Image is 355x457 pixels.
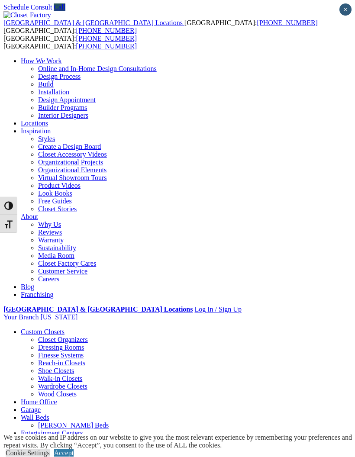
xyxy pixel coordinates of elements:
[21,398,57,406] a: Home Office
[38,344,84,351] a: Dressing Rooms
[3,306,193,313] a: [GEOGRAPHIC_DATA] & [GEOGRAPHIC_DATA] Locations
[38,244,76,251] a: Sustainability
[38,367,74,374] a: Shoe Closets
[38,383,87,390] a: Wardrobe Closets
[38,336,88,343] a: Closet Organizers
[38,390,77,398] a: Wood Closets
[38,205,77,212] a: Closet Stories
[76,35,137,42] a: [PHONE_NUMBER]
[38,88,69,96] a: Installation
[76,27,137,34] a: [PHONE_NUMBER]
[38,73,81,80] a: Design Process
[54,3,65,11] a: Call
[38,221,61,228] a: Why Us
[76,42,137,50] a: [PHONE_NUMBER]
[38,65,157,72] a: Online and In-Home Design Consultations
[3,313,77,321] a: Your Branch [US_STATE]
[38,422,109,429] a: [PERSON_NAME] Beds
[21,283,34,290] a: Blog
[21,127,51,135] a: Inspiration
[38,252,74,259] a: Media Room
[38,228,62,236] a: Reviews
[257,19,317,26] a: [PHONE_NUMBER]
[38,359,85,367] a: Reach-in Closets
[3,19,184,26] a: [GEOGRAPHIC_DATA] & [GEOGRAPHIC_DATA] Locations
[38,174,107,181] a: Virtual Showroom Tours
[3,19,318,34] span: [GEOGRAPHIC_DATA]: [GEOGRAPHIC_DATA]:
[21,406,41,413] a: Garage
[38,80,54,88] a: Build
[38,351,84,359] a: Finesse Systems
[38,190,72,197] a: Look Books
[21,213,38,220] a: About
[38,182,81,189] a: Product Videos
[21,119,48,127] a: Locations
[6,449,50,457] a: Cookie Settings
[38,151,107,158] a: Closet Accessory Videos
[54,449,74,457] a: Accept
[38,236,64,244] a: Warranty
[3,35,137,50] span: [GEOGRAPHIC_DATA]: [GEOGRAPHIC_DATA]:
[194,306,241,313] a: Log In / Sign Up
[38,275,59,283] a: Careers
[3,19,183,26] span: [GEOGRAPHIC_DATA] & [GEOGRAPHIC_DATA] Locations
[21,429,83,437] a: Entertainment Centers
[38,143,101,150] a: Create a Design Board
[21,414,49,421] a: Wall Beds
[21,291,54,298] a: Franchising
[38,104,87,111] a: Builder Programs
[40,313,77,321] span: [US_STATE]
[3,11,51,19] img: Closet Factory
[21,328,65,335] a: Custom Closets
[38,166,106,174] a: Organizational Elements
[38,112,88,119] a: Interior Designers
[38,135,55,142] a: Styles
[3,434,355,449] div: We use cookies and IP address on our website to give you the most relevant experience by remember...
[38,197,72,205] a: Free Guides
[339,3,352,16] button: Close
[21,57,62,64] a: How We Work
[38,375,82,382] a: Walk-in Closets
[38,96,96,103] a: Design Appointment
[38,158,103,166] a: Organizational Projects
[38,260,96,267] a: Closet Factory Cares
[3,313,39,321] span: Your Branch
[38,267,87,275] a: Customer Service
[3,3,52,11] a: Schedule Consult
